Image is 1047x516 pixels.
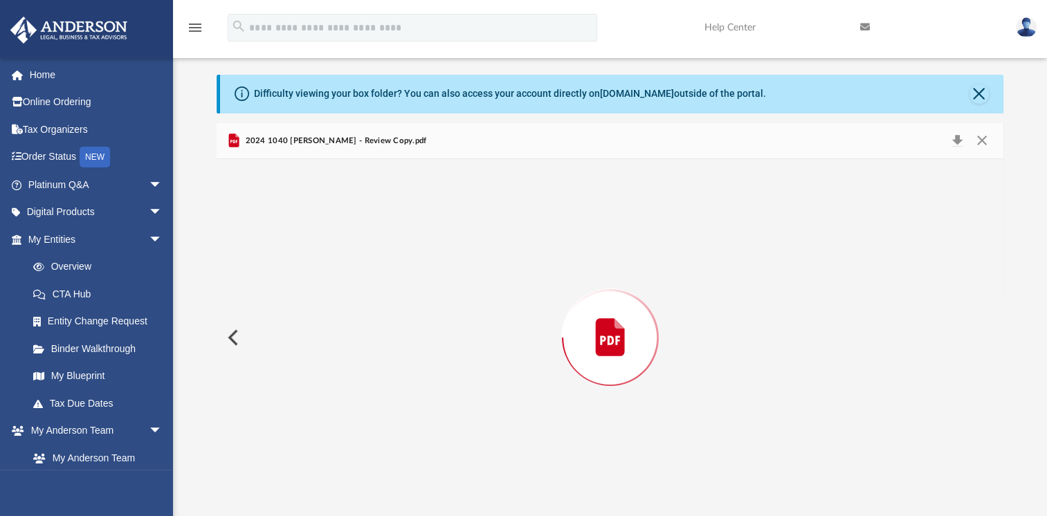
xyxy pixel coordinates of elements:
a: Overview [19,253,183,281]
span: 2024 1040 [PERSON_NAME] - Review Copy.pdf [242,135,426,147]
a: Online Ordering [10,89,183,116]
button: Download [945,131,969,151]
a: My Blueprint [19,362,176,390]
div: NEW [80,147,110,167]
i: menu [187,19,203,36]
a: Platinum Q&Aarrow_drop_down [10,171,183,199]
button: Previous File [217,318,247,357]
div: Difficulty viewing your box folder? You can also access your account directly on outside of the p... [254,86,766,101]
a: Home [10,61,183,89]
a: Tax Due Dates [19,389,183,417]
a: CTA Hub [19,280,183,308]
a: My Anderson Teamarrow_drop_down [10,417,176,445]
img: User Pic [1016,17,1037,37]
img: Anderson Advisors Platinum Portal [6,17,131,44]
a: My Entitiesarrow_drop_down [10,225,183,253]
a: Entity Change Request [19,308,183,335]
a: menu [187,26,203,36]
span: arrow_drop_down [149,171,176,199]
a: Tax Organizers [10,116,183,143]
a: [DOMAIN_NAME] [600,88,674,99]
span: arrow_drop_down [149,225,176,254]
button: Close [969,131,994,151]
a: Binder Walkthrough [19,335,183,362]
a: Order StatusNEW [10,143,183,172]
span: arrow_drop_down [149,199,176,227]
a: My Anderson Team [19,444,170,472]
a: Digital Productsarrow_drop_down [10,199,183,226]
button: Close [969,84,989,104]
i: search [231,19,246,34]
span: arrow_drop_down [149,417,176,445]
